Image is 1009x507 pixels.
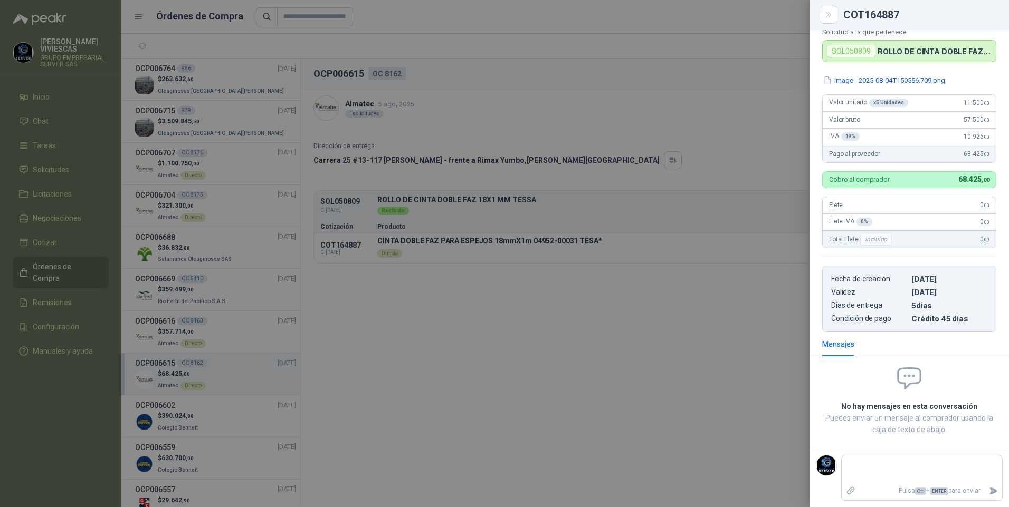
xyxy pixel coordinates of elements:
[831,275,907,284] p: Fecha de creación
[829,116,860,123] span: Valor bruto
[911,288,987,297] p: [DATE]
[911,301,987,310] p: 5 dias
[822,338,854,350] div: Mensajes
[831,288,907,297] p: Validez
[829,233,894,246] span: Total Flete
[878,47,992,56] p: ROLLO DE CINTA DOBLE FAZ 18X1 MM TESSA
[822,75,946,86] button: image - 2025-08-04T150556.709.png
[829,201,843,209] span: Flete
[983,219,989,225] span: ,00
[822,28,996,36] p: Solicitud a la que pertenece
[816,455,836,475] img: Company Logo
[829,132,860,141] span: IVA
[981,177,989,183] span: ,00
[980,236,989,243] span: 0
[829,218,872,226] span: Flete IVA
[985,482,1002,500] button: Enviar
[822,401,996,412] h2: No hay mensajes en esta conversación
[843,9,996,20] div: COT164887
[856,218,872,226] div: 0 %
[958,175,989,183] span: 68.425
[980,218,989,226] span: 0
[827,45,875,57] div: SOL050809
[983,202,989,208] span: ,00
[842,482,860,500] label: Adjuntar archivos
[964,99,989,106] span: 11.500
[983,117,989,123] span: ,00
[822,8,835,21] button: Close
[841,132,860,141] div: 19 %
[930,487,948,495] span: ENTER
[964,116,989,123] span: 57.500
[869,99,908,107] div: x 5 Unidades
[983,134,989,140] span: ,00
[983,100,989,106] span: ,00
[829,150,880,158] span: Pago al proveedor
[915,487,926,495] span: Ctrl
[860,233,892,246] div: Incluido
[860,482,985,500] p: Pulsa + para enviar
[983,237,989,242] span: ,00
[964,150,989,158] span: 68.425
[980,201,989,209] span: 0
[831,301,907,310] p: Días de entrega
[831,314,907,323] p: Condición de pago
[822,412,996,435] p: Puedes enviar un mensaje al comprador usando la caja de texto de abajo.
[964,133,989,140] span: 10.925
[829,99,908,107] span: Valor unitario
[911,275,987,284] p: [DATE]
[911,314,987,323] p: Crédito 45 días
[829,176,890,183] p: Cobro al comprador
[983,151,989,157] span: ,00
